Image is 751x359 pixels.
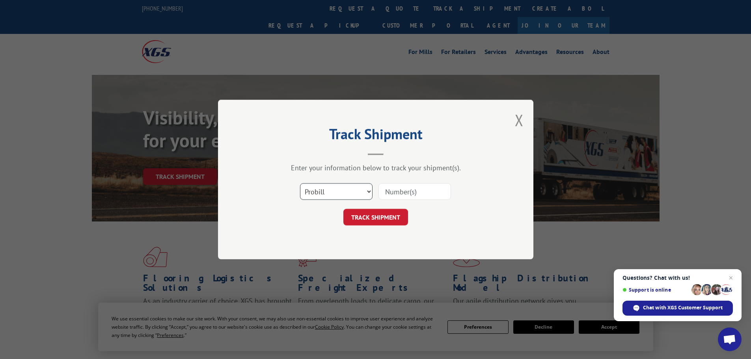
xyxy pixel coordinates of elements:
[378,183,451,200] input: Number(s)
[622,287,689,293] span: Support is online
[622,275,733,281] span: Questions? Chat with us!
[343,209,408,225] button: TRACK SHIPMENT
[718,327,742,351] div: Open chat
[726,273,736,283] span: Close chat
[257,163,494,172] div: Enter your information below to track your shipment(s).
[257,128,494,143] h2: Track Shipment
[643,304,723,311] span: Chat with XGS Customer Support
[515,110,524,130] button: Close modal
[622,301,733,316] div: Chat with XGS Customer Support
